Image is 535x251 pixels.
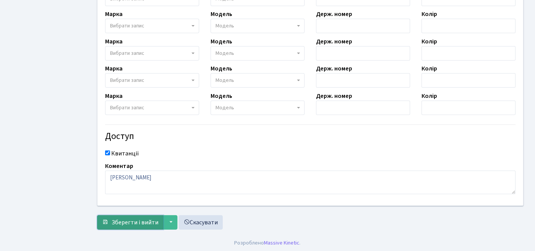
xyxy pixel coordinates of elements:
label: Коментар [105,161,133,171]
button: Зберегти і вийти [97,215,163,230]
span: Вибрати запис [110,22,144,30]
label: Держ. номер [316,37,352,46]
label: Марка [105,37,123,46]
span: Вибрати запис [110,77,144,84]
label: Держ. номер [316,10,352,19]
div: Розроблено . [235,239,301,247]
label: Колір [422,91,437,101]
span: Зберегти і вийти [112,218,158,227]
span: Модель [216,104,234,112]
span: Модель [216,50,234,57]
label: Держ. номер [316,91,352,101]
h4: Доступ [105,131,516,142]
span: Вибрати запис [110,50,144,57]
label: Марка [105,64,123,73]
label: Модель [211,64,232,73]
label: Модель [211,10,232,19]
span: Вибрати запис [110,104,144,112]
label: Держ. номер [316,64,352,73]
span: Модель [216,22,234,30]
a: Massive Kinetic [264,239,300,247]
label: Марка [105,10,123,19]
label: Модель [211,91,232,101]
label: Квитанції [111,149,139,158]
label: Колір [422,64,437,73]
a: Скасувати [179,215,223,230]
label: Марка [105,91,123,101]
span: Модель [216,77,234,84]
label: Модель [211,37,232,46]
label: Колір [422,37,437,46]
label: Колір [422,10,437,19]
